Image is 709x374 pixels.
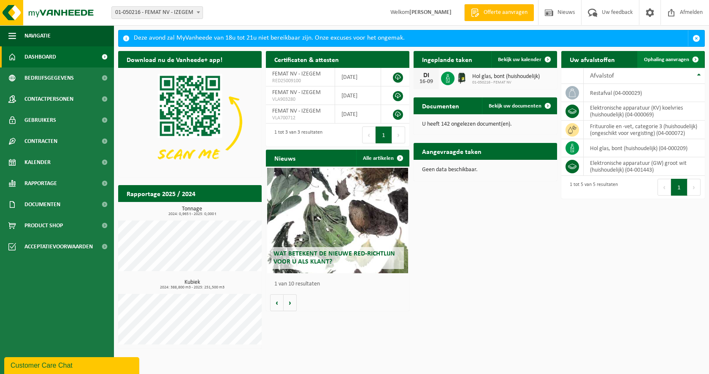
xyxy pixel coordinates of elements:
[422,167,549,173] p: Geen data beschikbaar.
[272,71,321,77] span: FEMAT NV - IZEGEM
[118,51,231,67] h2: Download nu de Vanheede+ app!
[584,84,705,102] td: restafval (04-000029)
[270,126,322,144] div: 1 tot 3 van 3 resultaten
[414,51,481,67] h2: Ingeplande taken
[392,126,405,143] button: Next
[24,194,60,215] span: Documenten
[122,212,262,216] span: 2024: 0,965 t - 2025: 0,000 t
[335,68,381,86] td: [DATE]
[637,51,704,68] a: Ophaling aanvragen
[414,97,468,114] h2: Documenten
[409,9,452,16] strong: [PERSON_NAME]
[24,46,56,67] span: Dashboard
[464,4,534,21] a: Offerte aanvragen
[376,126,392,143] button: 1
[272,78,328,84] span: RED25009100
[566,178,618,196] div: 1 tot 5 van 5 resultaten
[418,72,435,79] div: DI
[266,150,304,166] h2: Nieuws
[272,89,321,96] span: FEMAT NV - IZEGEM
[472,80,540,85] span: 01-050216 - FEMAT NV
[24,152,51,173] span: Kalender
[491,51,556,68] a: Bekijk uw kalender
[422,121,549,127] p: U heeft 142 ongelezen document(en).
[356,150,409,167] a: Alle artikelen
[584,102,705,121] td: elektronische apparatuur (KV) koelvries (huishoudelijk) (04-000069)
[199,202,261,218] a: Bekijk rapportage
[4,355,141,374] iframe: chat widget
[644,57,689,62] span: Ophaling aanvragen
[335,105,381,124] td: [DATE]
[274,281,405,287] p: 1 van 10 resultaten
[561,51,623,67] h2: Uw afvalstoffen
[272,108,321,114] span: FEMAT NV - IZEGEM
[418,79,435,85] div: 16-09
[24,110,56,131] span: Gebruikers
[112,7,203,19] span: 01-050216 - FEMAT NV - IZEGEM
[658,179,671,196] button: Previous
[584,121,705,139] td: frituurolie en -vet, categorie 3 (huishoudelijk) (ongeschikt voor vergisting) (04-000072)
[267,168,408,273] a: Wat betekent de nieuwe RED-richtlijn voor u als klant?
[284,294,297,311] button: Volgende
[24,173,57,194] span: Rapportage
[687,179,701,196] button: Next
[24,67,74,89] span: Bedrijfsgegevens
[489,103,541,109] span: Bekijk uw documenten
[134,30,688,46] div: Deze avond zal MyVanheede van 18u tot 21u niet bereikbaar zijn. Onze excuses voor het ongemak.
[270,294,284,311] button: Vorige
[24,215,63,236] span: Product Shop
[111,6,203,19] span: 01-050216 - FEMAT NV - IZEGEM
[671,179,687,196] button: 1
[472,73,540,80] span: Hol glas, bont (huishoudelijk)
[584,139,705,157] td: hol glas, bont (huishoudelijk) (04-000209)
[273,250,395,265] span: Wat betekent de nieuwe RED-richtlijn voor u als klant?
[122,285,262,290] span: 2024: 388,800 m3 - 2025: 251,500 m3
[24,25,51,46] span: Navigatie
[266,51,347,67] h2: Certificaten & attesten
[272,115,328,121] span: VLA700712
[122,206,262,216] h3: Tonnage
[414,143,490,159] h2: Aangevraagde taken
[272,96,328,103] span: VLA903280
[24,131,57,152] span: Contracten
[584,157,705,176] td: elektronische apparatuur (GW) groot wit (huishoudelijk) (04-001443)
[455,70,469,85] img: CR-HR-1C-1000-PES-01
[335,86,381,105] td: [DATE]
[118,185,204,202] h2: Rapportage 2025 / 2024
[24,89,73,110] span: Contactpersonen
[122,280,262,290] h3: Kubiek
[482,97,556,114] a: Bekijk uw documenten
[498,57,541,62] span: Bekijk uw kalender
[590,73,614,79] span: Afvalstof
[362,126,376,143] button: Previous
[24,236,93,257] span: Acceptatievoorwaarden
[118,68,262,175] img: Download de VHEPlus App
[482,8,530,17] span: Offerte aanvragen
